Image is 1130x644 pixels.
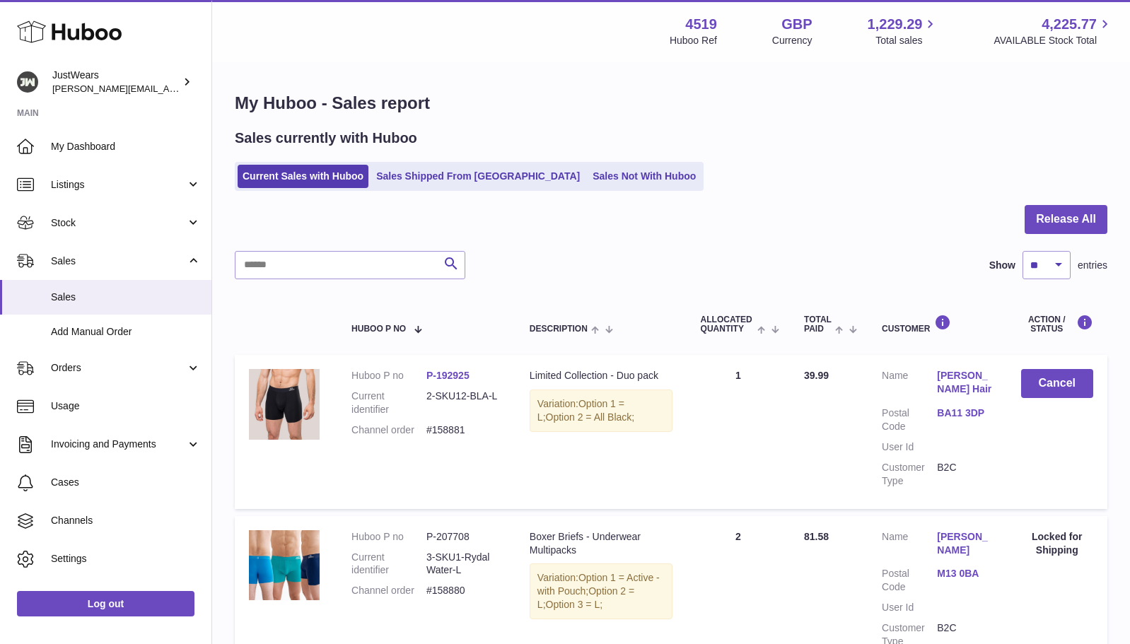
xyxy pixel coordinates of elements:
a: Sales Shipped From [GEOGRAPHIC_DATA] [371,165,585,188]
dd: #158881 [426,423,501,437]
dt: User Id [882,601,937,614]
div: Variation: [530,390,672,432]
span: 4,225.77 [1042,15,1097,34]
span: Huboo P no [351,324,406,334]
dt: Name [882,369,937,399]
strong: GBP [781,15,812,34]
img: josh@just-wears.com [17,71,38,93]
dt: Current identifier [351,390,426,416]
dt: Postal Code [882,567,937,594]
dd: 2-SKU12-BLA-L [426,390,501,416]
span: 39.99 [804,370,829,381]
dt: Channel order [351,423,426,437]
div: Limited Collection - Duo pack [530,369,672,382]
dd: #158880 [426,584,501,597]
div: Huboo Ref [670,34,717,47]
div: JustWears [52,69,180,95]
span: Stock [51,216,186,230]
span: 1,229.29 [868,15,923,34]
div: Currency [772,34,812,47]
a: 4,225.77 AVAILABLE Stock Total [994,15,1113,47]
div: Variation: [530,563,672,619]
dt: Postal Code [882,406,937,433]
dt: Current identifier [351,551,426,578]
span: Option 3 = L; [546,599,603,610]
dt: Channel order [351,584,426,597]
span: Option 2 = All Black; [546,411,635,423]
dt: User Id [882,440,937,454]
dt: Huboo P no [351,530,426,544]
span: Option 1 = Active - with Pouch; [537,572,660,597]
label: Show [989,259,1015,272]
span: Option 1 = L; [537,398,624,423]
span: [PERSON_NAME][EMAIL_ADDRESS][DOMAIN_NAME] [52,83,284,94]
button: Release All [1025,205,1107,234]
a: 1,229.29 Total sales [868,15,939,47]
span: My Dashboard [51,140,201,153]
span: Usage [51,399,201,413]
strong: 4519 [685,15,717,34]
dd: 3-SKU1-Rydal Water-L [426,551,501,578]
a: [PERSON_NAME] Hair [937,369,992,396]
span: entries [1078,259,1107,272]
span: Listings [51,178,186,192]
div: Locked for Shipping [1021,530,1093,557]
div: Boxer Briefs - Underwear Multipacks [530,530,672,557]
a: Sales Not With Huboo [588,165,701,188]
td: 1 [687,355,790,508]
span: 81.58 [804,531,829,542]
dd: B2C [937,461,992,488]
span: Sales [51,254,186,268]
span: Total paid [804,315,832,334]
a: [PERSON_NAME] [937,530,992,557]
h1: My Huboo - Sales report [235,92,1107,115]
span: AVAILABLE Stock Total [994,34,1113,47]
span: Orders [51,361,186,375]
dt: Name [882,530,937,561]
div: Action / Status [1021,315,1093,334]
dd: P-207708 [426,530,501,544]
span: Settings [51,552,201,566]
a: BA11 3DP [937,406,992,420]
a: M13 0BA [937,567,992,580]
dt: Customer Type [882,461,937,488]
span: Invoicing and Payments [51,438,186,451]
img: 45191626282549.jpg [249,369,320,440]
button: Cancel [1021,369,1093,398]
dt: Huboo P no [351,369,426,382]
span: Add Manual Order [51,325,201,339]
span: Cases [51,476,201,489]
a: Log out [17,591,194,616]
h2: Sales currently with Huboo [235,129,417,148]
span: Sales [51,291,201,304]
span: Description [530,324,588,334]
a: P-192925 [426,370,470,381]
img: 45191700664982.png [249,530,320,600]
span: Channels [51,514,201,527]
a: Current Sales with Huboo [238,165,368,188]
span: Total sales [875,34,938,47]
span: ALLOCATED Quantity [701,315,754,334]
div: Customer [882,315,992,334]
